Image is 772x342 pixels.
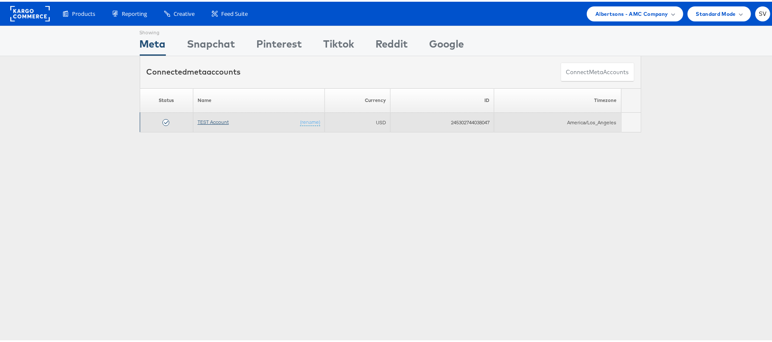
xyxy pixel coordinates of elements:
[257,35,302,54] div: Pinterest
[759,9,767,15] span: SV
[140,35,166,54] div: Meta
[193,87,325,111] th: Name
[198,117,229,123] a: TEST Account
[589,66,604,75] span: meta
[595,8,668,17] span: Albertsons - AMC Company
[140,87,193,111] th: Status
[122,8,147,16] span: Reporting
[390,87,494,111] th: ID
[221,8,248,16] span: Feed Suite
[376,35,408,54] div: Reddit
[390,111,494,131] td: 245302744038047
[494,111,622,131] td: America/Los_Angeles
[561,61,634,80] button: ConnectmetaAccounts
[187,35,235,54] div: Snapchat
[187,65,207,75] span: meta
[300,117,320,124] a: (rename)
[324,35,354,54] div: Tiktok
[325,111,391,131] td: USD
[494,87,622,111] th: Timezone
[147,65,241,76] div: Connected accounts
[140,24,166,35] div: Showing
[430,35,464,54] div: Google
[325,87,391,111] th: Currency
[696,8,736,17] span: Standard Mode
[174,8,195,16] span: Creative
[72,8,95,16] span: Products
